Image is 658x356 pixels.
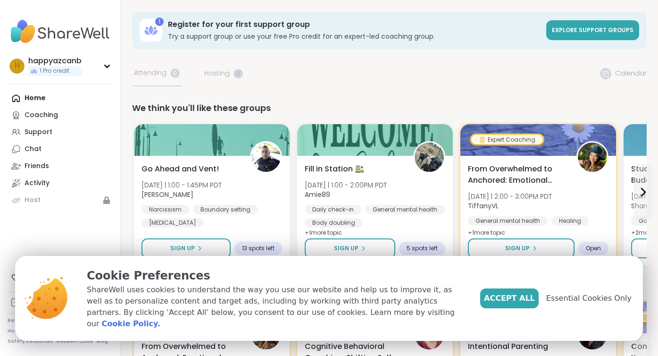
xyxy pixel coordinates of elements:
[8,15,113,48] img: ShareWell Nav Logo
[546,293,632,304] span: Essential Cookies Only
[334,244,358,253] span: Sign Up
[87,284,465,330] p: ShareWell uses cookies to understand the way you use our website and help us to improve it, as we...
[471,135,543,144] div: Expert Coaching
[142,163,219,175] span: Go Ahead and Vent!
[468,341,548,352] span: Intentional Parenting
[40,67,69,75] span: 1 Pro credit
[8,192,113,209] a: Host
[25,144,42,154] div: Chat
[15,60,20,72] span: h
[25,195,41,205] div: Host
[8,124,113,141] a: Support
[468,201,499,211] b: TiffanyVL
[142,238,231,258] button: Sign Up
[578,143,607,172] img: TiffanyVL
[305,163,364,175] span: Fill in Station 🚉
[142,190,193,199] b: [PERSON_NAME]
[8,338,53,345] a: Safety Resources
[193,205,258,214] div: Boundary setting
[552,26,633,34] span: Explore support groups
[170,244,195,253] span: Sign Up
[8,141,113,158] a: Chat
[87,267,465,284] p: Cookie Preferences
[546,20,639,40] a: Explore support groups
[586,245,601,252] span: Open
[468,192,552,201] span: [DATE] | 2:00 - 3:00PM PDT
[25,161,49,171] div: Friends
[468,238,575,258] button: Sign Up
[305,190,330,199] b: Amie89
[251,143,281,172] img: Jorge_Z
[25,127,52,137] div: Support
[365,205,445,214] div: General mental health
[168,32,541,41] h3: Try a support group or use your free Pro credit for an expert-led coaching group.
[8,107,113,124] a: Coaching
[551,216,589,226] div: Healing
[468,163,566,186] span: From Overwhelmed to Anchored: Emotional Regulation
[8,175,113,192] a: Activity
[468,216,548,226] div: General mental health
[415,143,444,172] img: Amie89
[168,19,541,30] h3: Register for your first support group
[484,293,535,304] span: Accept All
[305,238,395,258] button: Sign Up
[242,245,275,252] span: 13 spots left
[142,205,189,214] div: Narcissism
[28,56,82,66] div: happyazcanb
[155,17,164,26] div: 1
[305,218,363,228] div: Body doubling
[8,158,113,175] a: Friends
[407,245,438,252] span: 5 spots left
[142,180,222,190] span: [DATE] | 1:00 - 1:45PM PDT
[102,318,160,330] a: Cookie Policy.
[505,244,530,253] span: Sign Up
[142,218,204,228] div: [MEDICAL_DATA]
[305,180,387,190] span: [DATE] | 1:00 - 2:00PM PDT
[25,110,58,120] div: Coaching
[305,205,361,214] div: Daily check-in
[480,288,539,308] button: Accept All
[132,102,647,115] div: We think you'll like these groups
[97,338,108,345] a: Blog
[25,178,50,188] div: Activity
[57,338,93,345] a: Redeem Code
